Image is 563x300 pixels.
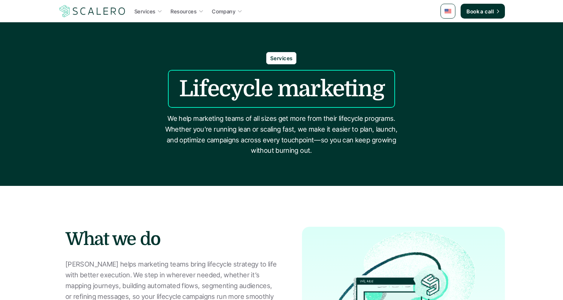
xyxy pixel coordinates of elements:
[134,7,155,15] p: Services
[179,75,384,102] h1: Lifecycle marketing
[270,54,292,62] p: Services
[66,227,280,252] h2: What we do
[461,4,505,19] a: Book a call
[58,4,127,18] img: Scalero company logo
[212,7,235,15] p: Company
[538,275,556,293] iframe: gist-messenger-bubble-iframe
[160,113,403,156] p: We help marketing teams of all sizes get more from their lifecycle programs. Whether you're runni...
[467,7,494,15] p: Book a call
[171,7,197,15] p: Resources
